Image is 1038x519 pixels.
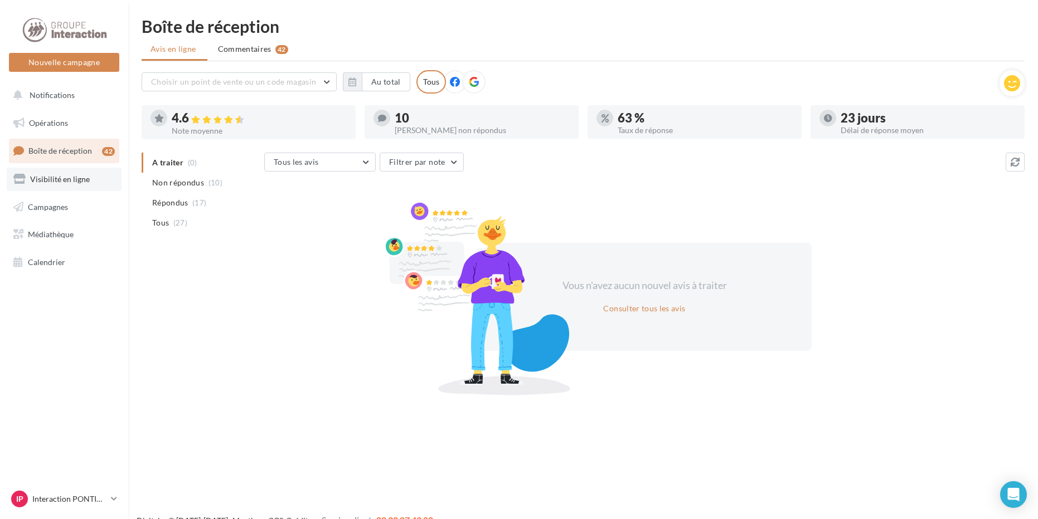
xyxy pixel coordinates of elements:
button: Au total [343,72,410,91]
button: Tous les avis [264,153,376,172]
div: Vous n'avez aucun nouvel avis à traiter [549,278,740,293]
button: Au total [362,72,410,91]
div: 10 [395,112,570,124]
button: Consulter tous les avis [599,302,690,315]
span: Médiathèque [28,229,74,239]
span: Tous les avis [274,157,319,167]
div: 63 % [618,112,793,124]
div: Open Intercom Messenger [1000,481,1027,508]
div: 42 [275,45,288,54]
button: Nouvelle campagne [9,53,119,72]
div: Taux de réponse [618,126,793,134]
button: Notifications [7,84,117,107]
div: [PERSON_NAME] non répondus [395,126,570,134]
a: Campagnes [7,195,122,219]
span: (10) [208,178,222,187]
div: 4.6 [172,112,347,125]
span: Calendrier [28,257,65,267]
span: Répondus [152,197,188,208]
a: Opérations [7,111,122,135]
div: 42 [102,147,115,156]
span: Boîte de réception [28,146,92,155]
span: Commentaires [218,43,271,55]
p: Interaction PONTIVY [32,493,106,505]
span: (17) [192,198,206,207]
div: Tous [416,70,446,94]
span: IP [16,493,23,505]
span: Non répondus [152,177,204,188]
div: Note moyenne [172,127,347,135]
a: Calendrier [7,251,122,274]
span: Visibilité en ligne [30,174,90,184]
span: (27) [173,218,187,227]
a: IP Interaction PONTIVY [9,488,119,510]
a: Visibilité en ligne [7,168,122,191]
a: Boîte de réception42 [7,139,122,163]
button: Filtrer par note [380,153,464,172]
a: Médiathèque [7,223,122,246]
button: Choisir un point de vente ou un code magasin [142,72,337,91]
span: Choisir un point de vente ou un code magasin [151,77,316,86]
div: Délai de réponse moyen [841,126,1016,134]
div: 23 jours [841,112,1016,124]
span: Tous [152,217,169,228]
span: Notifications [30,90,75,100]
span: Campagnes [28,202,68,211]
div: Boîte de réception [142,18,1025,35]
span: Opérations [29,118,68,128]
